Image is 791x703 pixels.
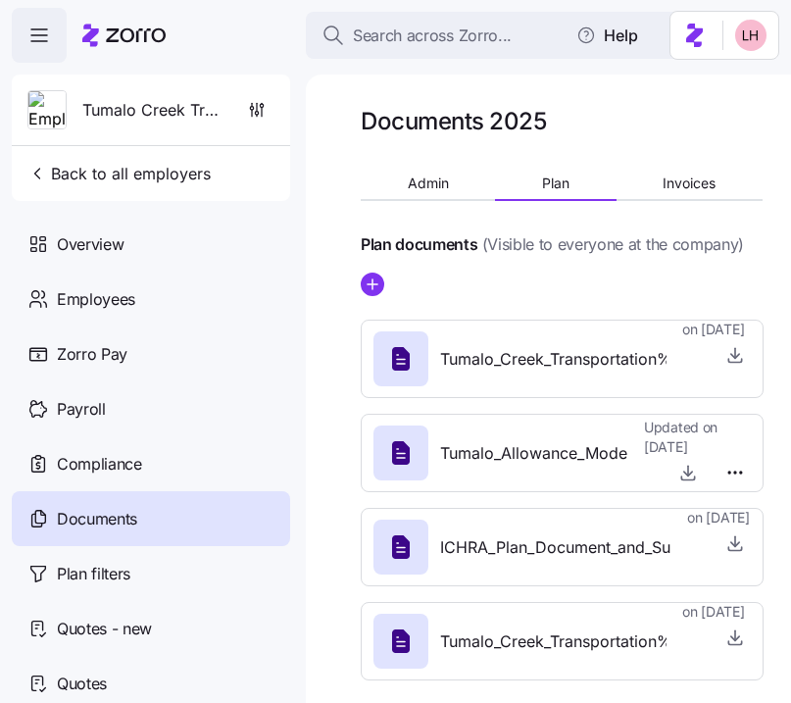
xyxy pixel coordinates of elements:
[644,418,751,458] span: Updated on [DATE]
[12,601,290,656] a: Quotes - new
[57,507,137,531] span: Documents
[57,342,127,367] span: Zorro Pay
[57,397,106,422] span: Payroll
[57,562,130,586] span: Plan filters
[663,176,716,190] span: Invoices
[353,24,512,48] span: Search across Zorro...
[735,20,766,51] img: 8ac9784bd0c5ae1e7e1202a2aac67deb
[28,91,66,130] img: Employer logo
[561,16,654,55] button: Help
[12,326,290,381] a: Zorro Pay
[27,162,211,185] span: Back to all employers
[440,441,662,466] span: Tumalo_Allowance_Model.pdf
[12,217,290,272] a: Overview
[12,381,290,436] a: Payroll
[361,233,478,256] h4: Plan documents
[542,176,569,190] span: Plan
[57,452,142,477] span: Compliance
[408,176,449,190] span: Admin
[306,12,698,59] button: Search across Zorro...
[57,617,152,641] span: Quotes - new
[12,272,290,326] a: Employees
[57,232,124,257] span: Overview
[12,546,290,601] a: Plan filters
[576,24,638,47] span: Help
[57,287,135,312] span: Employees
[82,98,223,123] span: Tumalo Creek Transportation
[57,672,107,696] span: Quotes
[482,232,744,257] span: (Visible to everyone at the company)
[12,491,290,546] a: Documents
[361,106,546,136] h1: Documents 2025
[361,273,384,296] svg: add icon
[12,436,290,491] a: Compliance
[20,154,219,193] button: Back to all employers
